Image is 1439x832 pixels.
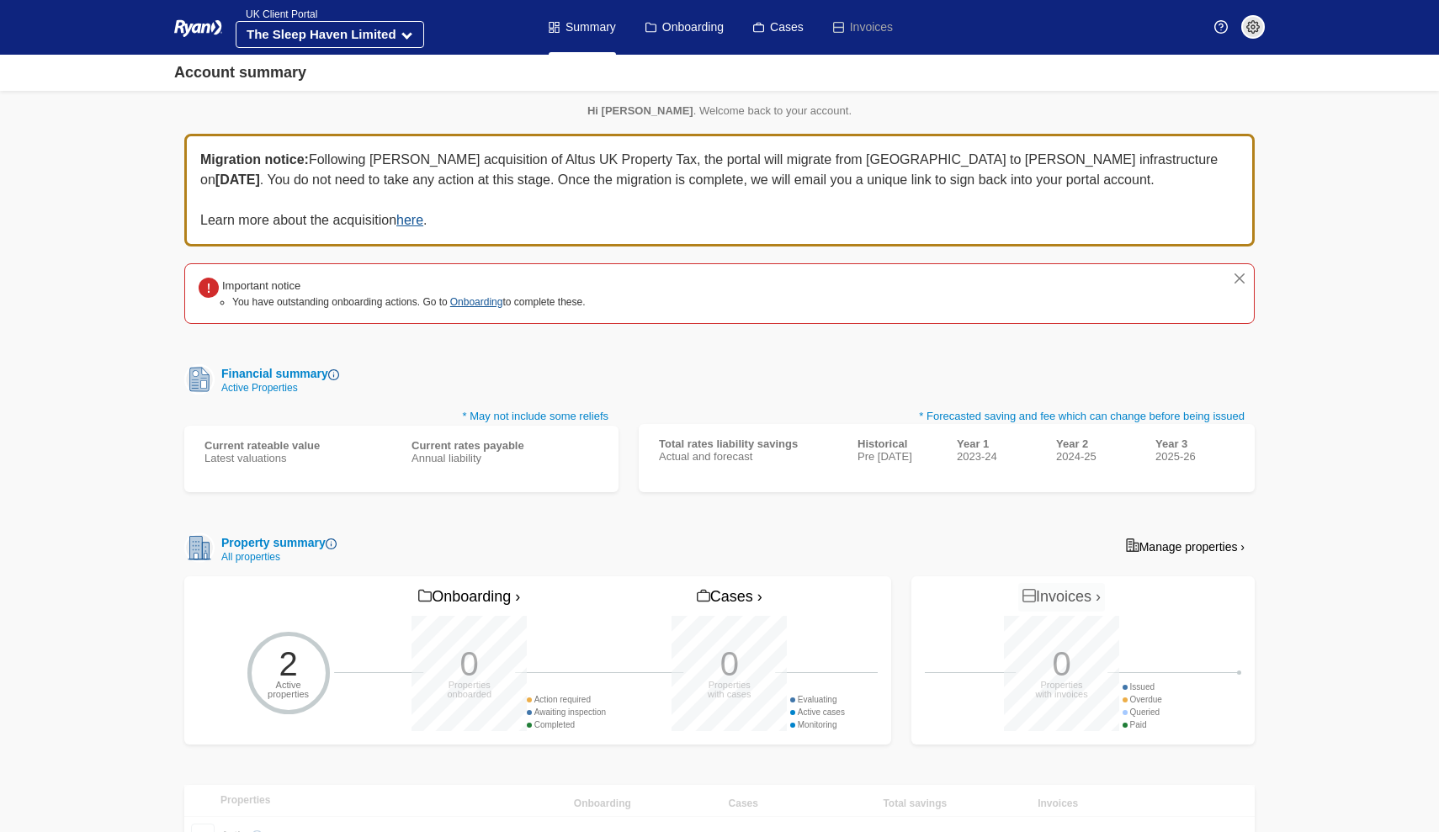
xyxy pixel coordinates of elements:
[215,365,339,383] div: Financial summary
[1056,437,1135,450] div: Year 2
[200,152,309,167] b: Migration notice:
[1116,533,1255,559] a: Manage properties ›
[184,104,1255,117] p: . Welcome back to your account.
[236,8,317,20] span: UK Client Portal
[790,706,845,718] div: Active cases
[790,718,845,731] div: Monitoring
[247,27,396,41] strong: The Sleep Haven Limited
[1123,718,1162,731] div: Paid
[527,706,606,718] div: Awaiting inspection
[236,21,424,48] button: The Sleep Haven Limited
[1056,450,1135,463] div: 2024-25
[1155,450,1235,463] div: 2025-26
[222,278,586,294] div: Important notice
[639,408,1255,425] p: * Forecasted saving and fee which can change before being issued
[1123,681,1162,693] div: Issued
[184,134,1255,246] div: Following [PERSON_NAME] acquisition of Altus UK Property Tax, the portal will migrate from [GEOGR...
[957,450,1036,463] div: 2023-24
[527,718,606,731] div: Completed
[1232,271,1247,286] button: close
[858,450,937,463] div: Pre [DATE]
[184,408,619,426] p: * May not include some reliefs
[204,452,391,464] div: Latest valuations
[659,437,837,450] div: Total rates liability savings
[414,583,524,612] a: Onboarding ›
[693,583,767,612] a: Cases ›
[527,693,606,706] div: Action required
[1155,437,1235,450] div: Year 3
[215,534,337,552] div: Property summary
[204,439,391,452] div: Current rateable value
[412,452,598,464] div: Annual liability
[215,552,337,562] div: All properties
[1214,20,1228,34] img: Help
[412,439,598,452] div: Current rates payable
[858,437,937,450] div: Historical
[215,172,260,187] b: [DATE]
[790,693,845,706] div: Evaluating
[1123,693,1162,706] div: Overdue
[587,104,693,117] strong: Hi [PERSON_NAME]
[215,383,339,393] div: Active Properties
[659,450,837,463] div: Actual and forecast
[450,296,503,308] a: Onboarding
[957,437,1036,450] div: Year 1
[396,213,423,227] a: here
[1123,706,1162,718] div: Queried
[1246,20,1260,34] img: settings
[232,294,586,310] li: You have outstanding onboarding actions. Go to to complete these.
[174,61,306,84] div: Account summary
